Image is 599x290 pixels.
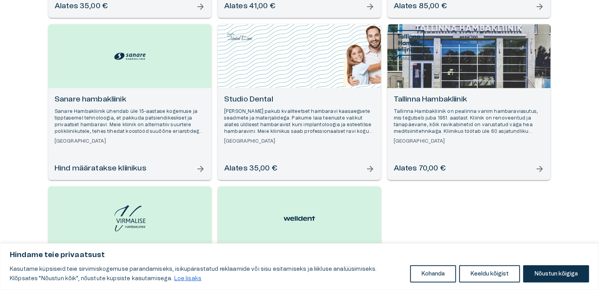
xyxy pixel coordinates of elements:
span: arrow_forward [535,2,544,11]
p: Hindame teie privaatsust [10,250,589,260]
h6: [GEOGRAPHIC_DATA] [394,138,544,145]
p: Sanare Hambakliinik ühendab üle 15-aastase kogemuse ja tipptasemel tehnoloogia, et pakkuda patsie... [55,108,205,135]
span: arrow_forward [196,2,205,11]
p: Kasutame küpsiseid teie sirvimiskogemuse parandamiseks, isikupärastatud reklaamide või sisu esita... [10,265,404,283]
img: Virmalise hambakliinik logo [114,205,146,232]
h6: Alates 41,00 € [224,1,275,12]
h6: Studio Dental [224,94,375,105]
button: Keeldu kõigist [459,265,520,283]
h6: Hind määratakse kliinikus [55,163,146,174]
img: Tallinna Hambakliinik logo [393,30,424,62]
p: [PERSON_NAME] pakub kvaliteetset hambaravi kaasaegsete seadmete ja materjalidega. Pakume laia tee... [224,108,375,135]
h6: Alates 35,00 € [55,1,108,12]
a: Open selected supplier available booking dates [48,24,212,180]
span: arrow_forward [196,164,205,174]
h6: [GEOGRAPHIC_DATA] [224,138,375,145]
span: arrow_forward [365,2,375,11]
button: Kohanda [410,265,456,283]
h6: Alates 70,00 € [394,163,446,174]
img: Studio Dental logo [224,30,255,43]
a: Open selected supplier available booking dates [218,24,381,180]
img: Welldent Hambakliinik logo [284,212,315,225]
img: Sanare hambakliinik logo [114,51,146,62]
h6: Tallinna Hambakliinik [394,94,544,105]
span: arrow_forward [535,164,544,174]
a: Open selected supplier available booking dates [387,24,551,180]
a: Loe lisaks [174,275,202,282]
p: Tallinna Hambakliinik on pealinna vanim hambaraviasutus, mis tegutseb juba 1951. aastast. Kliinik... [394,108,544,135]
h6: [GEOGRAPHIC_DATA] [55,138,205,145]
span: Help [40,6,52,13]
button: Nõustun kõigiga [523,265,589,283]
h6: Alates 35,00 € [224,163,277,174]
span: arrow_forward [365,164,375,174]
h6: Sanare hambakliinik [55,94,205,105]
h6: Alates 85,00 € [394,1,447,12]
